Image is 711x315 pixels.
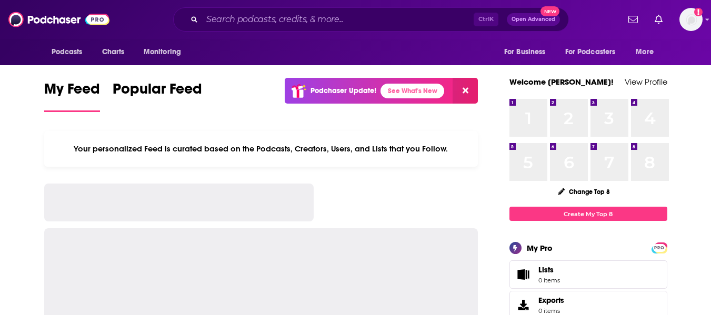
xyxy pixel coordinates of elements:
[173,7,569,32] div: Search podcasts, credits, & more...
[527,243,553,253] div: My Pro
[311,86,376,95] p: Podchaser Update!
[679,8,703,31] span: Logged in as angelabellBL2024
[102,45,125,59] span: Charts
[95,42,131,62] a: Charts
[538,296,564,305] span: Exports
[113,80,202,112] a: Popular Feed
[624,11,642,28] a: Show notifications dropdown
[44,80,100,112] a: My Feed
[653,243,666,251] a: PRO
[558,42,631,62] button: open menu
[513,267,534,282] span: Lists
[679,8,703,31] button: Show profile menu
[509,77,614,87] a: Welcome [PERSON_NAME]!
[44,131,478,167] div: Your personalized Feed is curated based on the Podcasts, Creators, Users, and Lists that you Follow.
[8,9,109,29] img: Podchaser - Follow, Share and Rate Podcasts
[113,80,202,104] span: Popular Feed
[538,307,564,314] span: 0 items
[540,6,559,16] span: New
[625,77,667,87] a: View Profile
[44,42,96,62] button: open menu
[504,45,546,59] span: For Business
[497,42,559,62] button: open menu
[380,84,444,98] a: See What's New
[136,42,195,62] button: open menu
[538,265,554,275] span: Lists
[52,45,83,59] span: Podcasts
[565,45,616,59] span: For Podcasters
[538,265,560,275] span: Lists
[679,8,703,31] img: User Profile
[636,45,654,59] span: More
[202,11,474,28] input: Search podcasts, credits, & more...
[552,185,617,198] button: Change Top 8
[538,277,560,284] span: 0 items
[44,80,100,104] span: My Feed
[474,13,498,26] span: Ctrl K
[650,11,667,28] a: Show notifications dropdown
[144,45,181,59] span: Monitoring
[512,17,555,22] span: Open Advanced
[507,13,560,26] button: Open AdvancedNew
[694,8,703,16] svg: Add a profile image
[509,260,667,289] a: Lists
[509,207,667,221] a: Create My Top 8
[513,298,534,312] span: Exports
[628,42,667,62] button: open menu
